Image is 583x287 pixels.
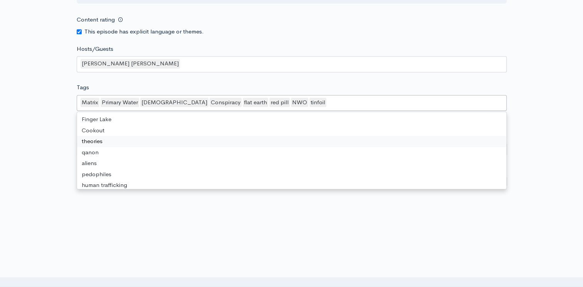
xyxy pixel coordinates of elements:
div: NWO [291,98,308,107]
label: This episode has explicit language or themes. [84,27,204,36]
div: aliens [77,158,506,169]
div: Primary Water [101,98,139,107]
div: [PERSON_NAME] [PERSON_NAME] [81,59,180,68]
div: qanon [77,147,506,158]
label: Hosts/Guests [77,45,113,53]
div: pedophiles [77,169,506,180]
div: tinfoil [309,98,326,107]
div: theories [77,136,506,147]
div: red pill [269,98,290,107]
div: [DEMOGRAPHIC_DATA] [140,98,208,107]
label: Tags [77,83,89,92]
div: Finger Lake [77,114,506,125]
div: Matrix [81,98,99,107]
div: flat earth [243,98,268,107]
div: Cookout [77,125,506,136]
label: Content rating [77,12,115,28]
div: Conspiracy [210,98,242,107]
div: human trafficking [77,180,506,191]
